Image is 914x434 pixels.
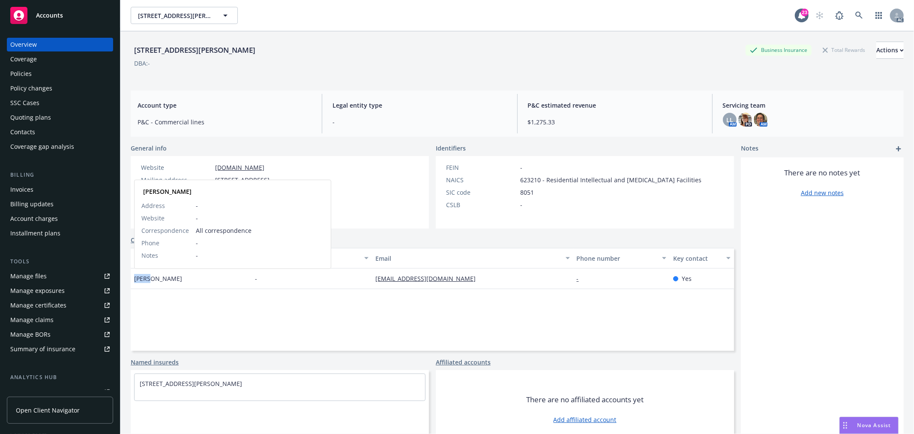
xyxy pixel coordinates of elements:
[16,406,80,415] span: Open Client Navigator
[7,125,113,139] a: Contacts
[10,81,52,95] div: Policy changes
[141,251,158,260] span: Notes
[7,342,113,356] a: Summary of insurance
[801,188,844,197] a: Add new notes
[10,197,54,211] div: Billing updates
[10,140,74,154] div: Coverage gap analysis
[141,175,212,184] div: Mailing address
[851,7,868,24] a: Search
[7,226,113,240] a: Installment plans
[131,7,238,24] button: [STREET_ADDRESS][PERSON_NAME]
[10,125,35,139] div: Contacts
[255,274,257,283] span: -
[738,113,752,127] img: photo
[10,67,32,81] div: Policies
[7,183,113,196] a: Invoices
[811,7,828,24] a: Start snowing
[10,385,81,399] div: Loss summary generator
[7,298,113,312] a: Manage certificates
[141,238,159,247] span: Phone
[528,118,702,127] span: $1,275.33
[36,12,63,19] span: Accounts
[436,358,491,367] a: Affiliated accounts
[10,96,39,110] div: SSC Cases
[785,168,860,178] span: There are no notes yet
[215,163,264,172] a: [DOMAIN_NAME]
[10,52,37,66] div: Coverage
[375,274,482,283] a: [EMAIL_ADDRESS][DOMAIN_NAME]
[134,274,182,283] span: [PERSON_NAME]
[131,235,157,244] a: Contacts
[7,373,113,382] div: Analytics hub
[520,200,522,209] span: -
[10,226,60,240] div: Installment plans
[7,284,113,298] a: Manage exposures
[520,175,701,184] span: 623210 - Residential Intellectual and [MEDICAL_DATA] Facilities
[131,144,167,153] span: General info
[140,380,242,388] a: [STREET_ADDRESS][PERSON_NAME]
[7,171,113,179] div: Billing
[333,101,506,110] span: Legal entity type
[7,257,113,266] div: Tools
[196,214,324,223] span: -
[131,45,259,56] div: [STREET_ADDRESS][PERSON_NAME]
[831,7,848,24] a: Report a Bug
[746,45,812,55] div: Business Insurance
[526,395,644,405] span: There are no affiliated accounts yet
[138,118,312,127] span: P&C - Commercial lines
[7,52,113,66] a: Coverage
[141,163,212,172] div: Website
[196,251,324,260] span: -
[670,248,734,268] button: Key contact
[528,101,702,110] span: P&C estimated revenue
[143,187,192,196] strong: [PERSON_NAME]
[818,45,869,55] div: Total Rewards
[840,417,851,434] div: Drag to move
[446,163,517,172] div: FEIN
[7,81,113,95] a: Policy changes
[333,118,506,127] span: -
[141,214,165,223] span: Website
[754,113,767,127] img: photo
[7,328,113,341] a: Manage BORs
[7,67,113,81] a: Policies
[138,11,212,20] span: [STREET_ADDRESS][PERSON_NAME]
[573,248,670,268] button: Phone number
[876,42,904,58] div: Actions
[10,342,75,356] div: Summary of insurance
[436,144,466,153] span: Identifiers
[7,38,113,51] a: Overview
[138,101,312,110] span: Account type
[10,38,37,51] div: Overview
[196,201,324,210] span: -
[7,197,113,211] a: Billing updates
[7,313,113,327] a: Manage claims
[10,269,47,283] div: Manage files
[741,144,758,154] span: Notes
[446,200,517,209] div: CSLB
[876,42,904,59] button: Actions
[893,144,904,154] a: add
[7,140,113,154] a: Coverage gap analysis
[7,96,113,110] a: SSC Cases
[372,248,573,268] button: Email
[723,101,897,110] span: Servicing team
[196,238,324,247] span: -
[7,269,113,283] a: Manage files
[857,422,891,429] span: Nova Assist
[10,298,66,312] div: Manage certificates
[577,274,586,283] a: -
[7,212,113,226] a: Account charges
[10,313,54,327] div: Manage claims
[520,163,522,172] span: -
[10,212,58,226] div: Account charges
[375,254,560,263] div: Email
[10,328,51,341] div: Manage BORs
[446,175,517,184] div: NAICS
[7,385,113,399] a: Loss summary generator
[726,115,733,124] span: LL
[839,417,899,434] button: Nova Assist
[10,111,51,124] div: Quoting plans
[673,254,721,263] div: Key contact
